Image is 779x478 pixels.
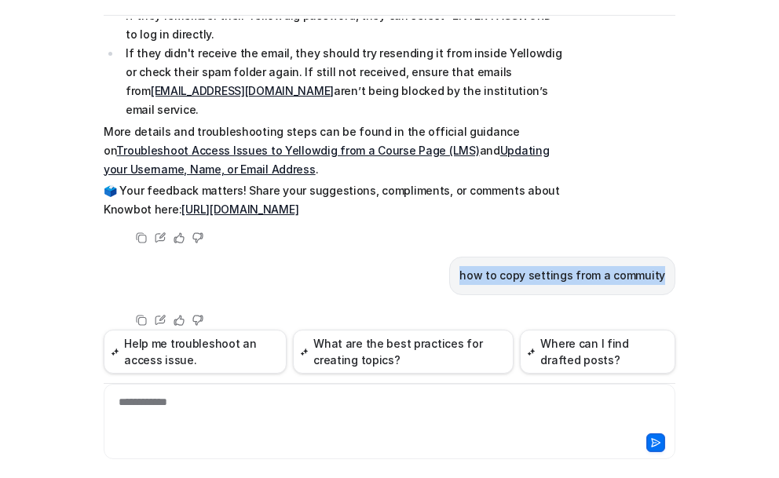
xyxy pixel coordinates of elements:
[121,44,563,119] li: If they didn't receive the email, they should try resending it from inside Yellowdig or check the...
[151,84,334,97] a: [EMAIL_ADDRESS][DOMAIN_NAME]
[104,330,287,374] button: Help me troubleshoot an access issue.
[293,330,514,374] button: What are the best practices for creating topics?
[459,266,665,285] p: how to copy settings from a commuity
[181,203,298,216] a: [URL][DOMAIN_NAME]
[104,122,563,179] p: More details and troubleshooting steps can be found in the official guidance on and .
[116,144,479,157] a: Troubleshoot Access Issues to Yellowdig from a Course Page (LMS)
[104,181,563,219] p: 🗳️ Your feedback matters! Share your suggestions, compliments, or comments about Knowbot here:
[104,144,549,176] a: Updating your Username, Name, or Email Address
[520,330,675,374] button: Where can I find drafted posts?
[121,6,563,44] li: If they remember their Yellowdig password, they can select "ENTER PASSWORD" to log in directly.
